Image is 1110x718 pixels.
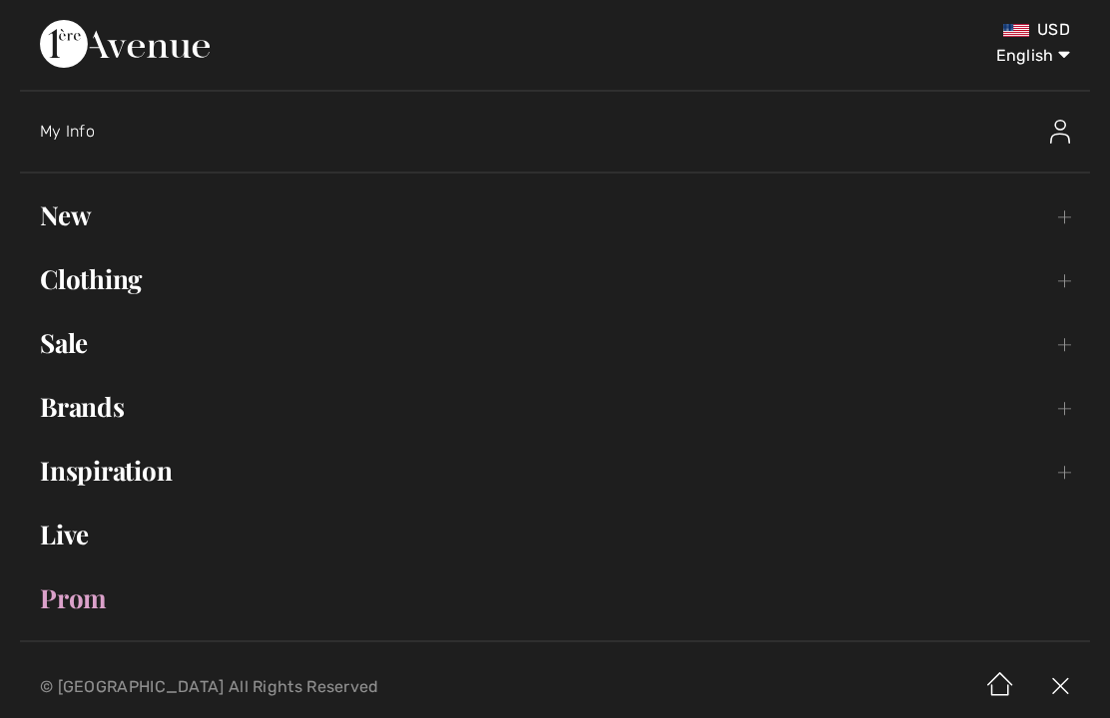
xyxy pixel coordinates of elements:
[970,656,1030,718] img: Home
[40,100,1090,164] a: My InfoMy Info
[49,14,90,32] span: Chat
[20,193,1090,237] a: New
[20,321,1090,365] a: Sale
[653,20,1070,40] div: USD
[1050,120,1070,144] img: My Info
[20,449,1090,493] a: Inspiration
[40,680,653,694] p: © [GEOGRAPHIC_DATA] All Rights Reserved
[20,257,1090,301] a: Clothing
[40,122,95,141] span: My Info
[20,513,1090,556] a: Live
[20,576,1090,620] a: Prom
[1030,656,1090,718] img: X
[40,20,210,68] img: 1ère Avenue
[20,385,1090,429] a: Brands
